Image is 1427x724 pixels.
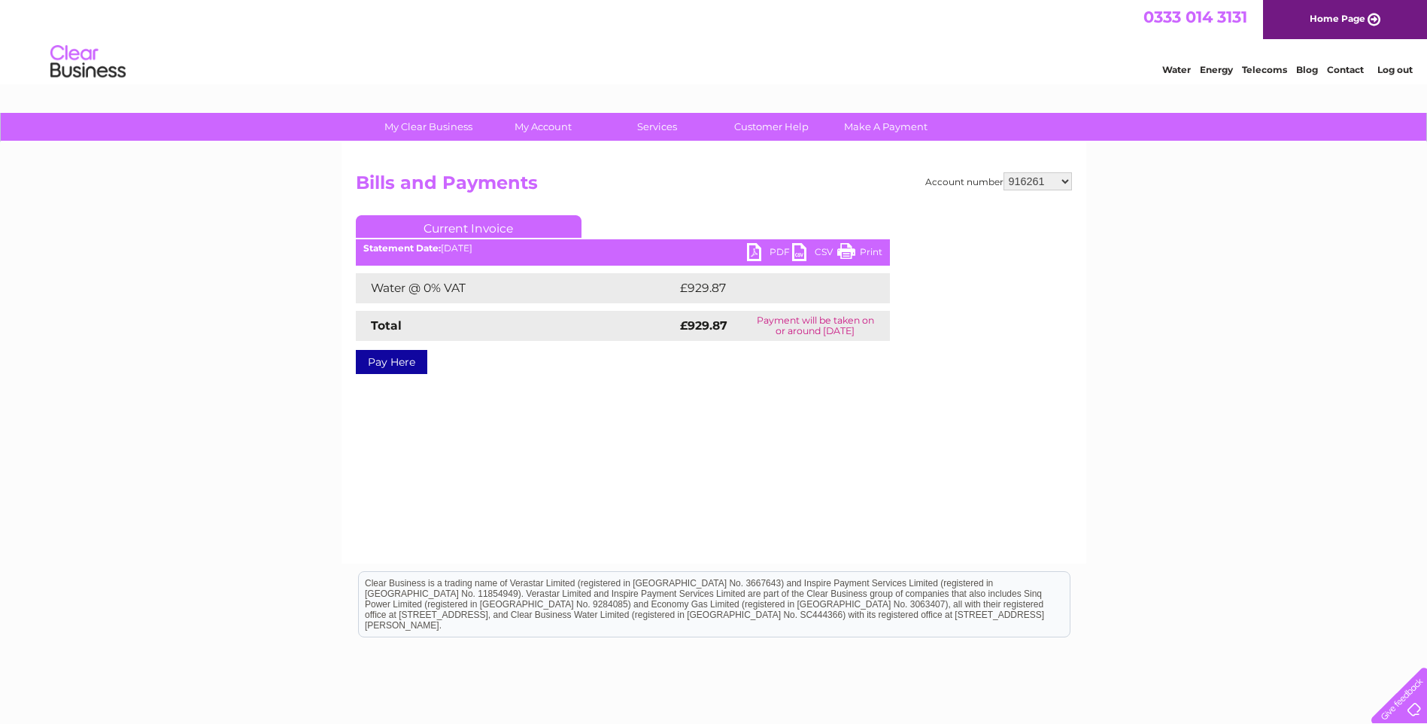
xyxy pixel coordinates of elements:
td: £929.87 [676,273,864,303]
a: Log out [1377,64,1413,75]
td: Payment will be taken on or around [DATE] [741,311,889,341]
a: Current Invoice [356,215,581,238]
strong: £929.87 [680,318,727,333]
a: Energy [1200,64,1233,75]
img: logo.png [50,39,126,85]
h2: Bills and Payments [356,172,1072,201]
b: Statement Date: [363,242,441,254]
a: Water [1162,64,1191,75]
a: Blog [1296,64,1318,75]
a: PDF [747,243,792,265]
a: Telecoms [1242,64,1287,75]
strong: Total [371,318,402,333]
div: [DATE] [356,243,890,254]
div: Clear Business is a trading name of Verastar Limited (registered in [GEOGRAPHIC_DATA] No. 3667643... [359,8,1070,73]
a: CSV [792,243,837,265]
div: Account number [925,172,1072,190]
td: Water @ 0% VAT [356,273,676,303]
a: My Clear Business [366,113,490,141]
a: Contact [1327,64,1364,75]
a: Pay Here [356,350,427,374]
a: My Account [481,113,605,141]
a: Customer Help [709,113,833,141]
a: Print [837,243,882,265]
a: Services [595,113,719,141]
a: 0333 014 3131 [1143,8,1247,26]
a: Make A Payment [824,113,948,141]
